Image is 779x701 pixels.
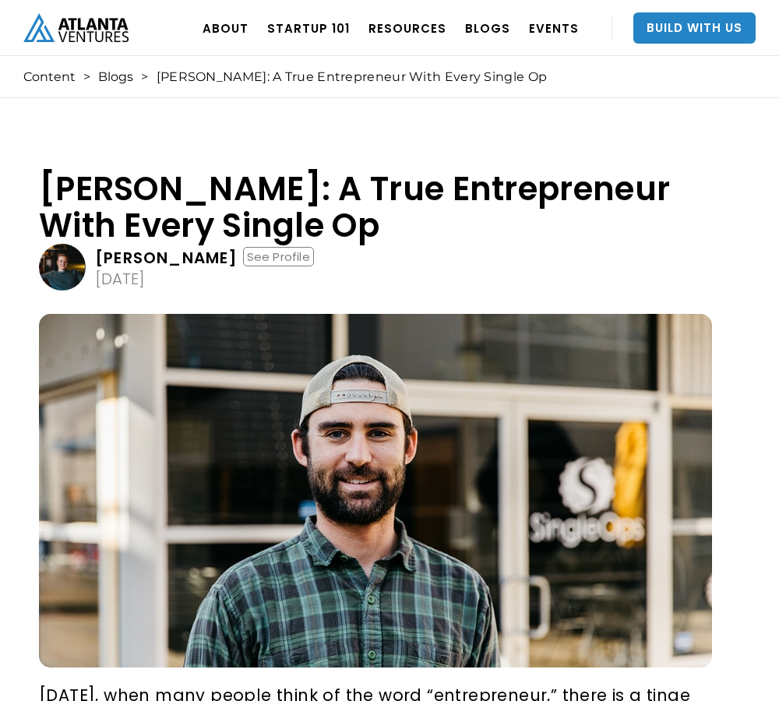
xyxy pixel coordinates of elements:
a: EVENTS [529,6,579,50]
a: ABOUT [203,6,249,50]
h1: [PERSON_NAME]: A True Entrepreneur With Every Single Op [39,171,712,244]
a: Content [23,69,76,85]
div: [DATE] [95,271,145,287]
div: See Profile [243,247,314,266]
a: Startup 101 [267,6,350,50]
a: Build With Us [633,12,756,44]
a: [PERSON_NAME]See Profile[DATE] [39,244,712,291]
div: [PERSON_NAME] [95,250,238,266]
div: [PERSON_NAME]: A True Entrepreneur With Every Single Op [157,69,548,85]
a: BLOGS [465,6,510,50]
a: RESOURCES [368,6,446,50]
div: > [141,69,148,85]
a: Blogs [98,69,133,85]
div: > [83,69,90,85]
